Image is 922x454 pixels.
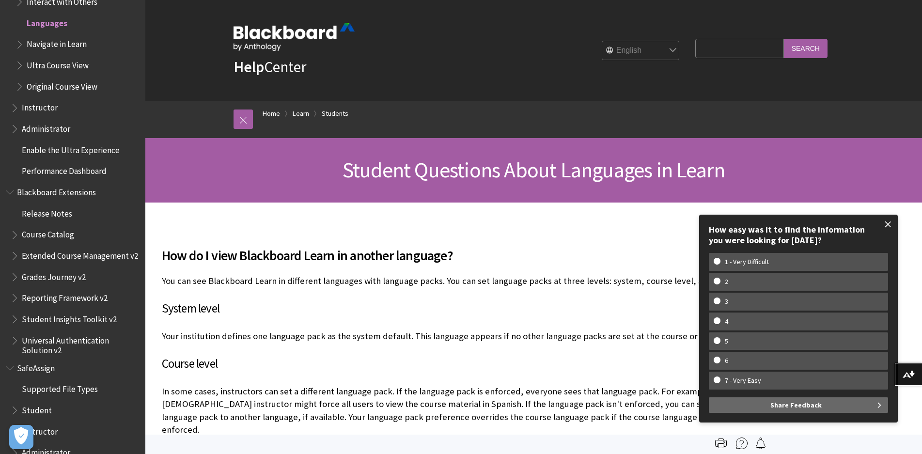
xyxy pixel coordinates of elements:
[9,425,33,449] button: Open Preferences
[322,108,348,120] a: Students
[22,142,120,155] span: Enable the Ultra Experience
[27,15,67,28] span: Languages
[17,184,96,197] span: Blackboard Extensions
[22,205,72,219] span: Release Notes
[263,108,280,120] a: Home
[234,57,264,77] strong: Help
[714,297,739,306] w-span: 3
[714,337,739,345] w-span: 5
[22,290,108,303] span: Reporting Framework v2
[714,278,739,286] w-span: 2
[162,299,763,318] h3: System level
[343,157,725,183] span: Student Questions About Languages in Learn
[22,381,98,394] span: Supported File Types
[714,317,739,326] w-span: 4
[715,438,727,449] img: Print
[22,121,70,134] span: Administrator
[22,248,138,261] span: Extended Course Management v2
[22,227,74,240] span: Course Catalog
[293,108,309,120] a: Learn
[602,41,680,61] select: Site Language Selector
[22,402,52,415] span: Student
[27,36,87,49] span: Navigate in Learn
[714,376,772,385] w-span: 7 - Very Easy
[22,100,58,113] span: Instructor
[162,355,763,373] h3: Course level
[714,258,780,266] w-span: 1 - Very Difficult
[234,23,355,51] img: Blackboard by Anthology
[17,360,55,373] span: SafeAssign
[162,275,763,287] p: You can see Blackboard Learn in different languages with language packs. You can set language pac...
[22,311,117,324] span: Student Insights Toolkit v2
[162,330,763,343] p: Your institution defines one language pack as the system default. This language appears if no oth...
[162,245,763,266] span: How do I view Blackboard Learn in another language?
[27,78,97,92] span: Original Course View
[784,39,828,58] input: Search
[22,423,58,437] span: Instructor
[709,224,888,245] div: How easy was it to find the information you were looking for [DATE]?
[770,397,822,413] span: Share Feedback
[22,163,107,176] span: Performance Dashboard
[714,357,739,365] w-span: 6
[162,385,763,436] p: In some cases, instructors can set a different language pack. If the language pack is enforced, e...
[27,57,89,70] span: Ultra Course View
[22,332,139,355] span: Universal Authentication Solution v2
[6,184,140,355] nav: Book outline for Blackboard Extensions
[755,438,766,449] img: Follow this page
[709,397,888,413] button: Share Feedback
[234,57,306,77] a: HelpCenter
[736,438,748,449] img: More help
[22,269,86,282] span: Grades Journey v2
